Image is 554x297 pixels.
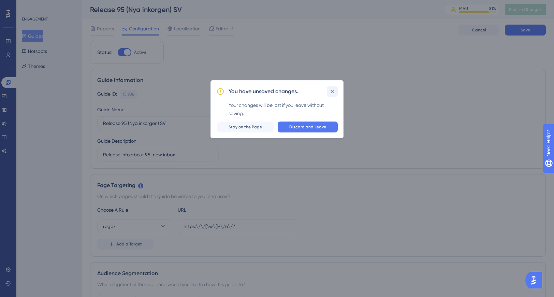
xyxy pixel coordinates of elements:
span: Stay on the Page [229,124,262,130]
span: Need Help? [16,2,43,10]
iframe: UserGuiding AI Assistant Launcher [525,270,546,291]
span: Discard and Leave [289,124,326,130]
h2: You have unsaved changes. [229,87,298,96]
div: Your changes will be lost if you leave without saving. [229,101,338,117]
